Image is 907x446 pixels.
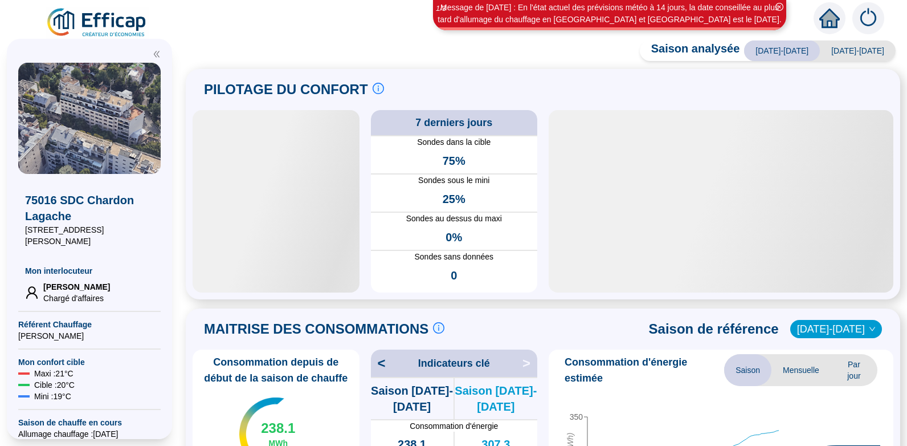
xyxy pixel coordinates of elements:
div: Message de [DATE] : En l'état actuel des prévisions météo à 14 jours, la date conseillée au plus ... [435,2,785,26]
span: Consommation d'énergie estimée [565,354,724,386]
span: 2019-2020 [797,321,875,338]
span: Saison [DATE]-[DATE] [371,383,453,415]
span: 75016 SDC Chardon Lagache [25,192,154,224]
span: Saison [DATE]-[DATE] [455,383,537,415]
span: 75% [443,153,465,169]
span: Saison [724,354,771,386]
span: 0 [451,267,457,283]
span: Sondes au dessus du maxi [371,213,538,225]
span: [STREET_ADDRESS][PERSON_NAME] [25,224,154,247]
span: Saison de référence [649,320,779,338]
span: Mensuelle [771,354,831,386]
span: Par jour [831,354,877,386]
span: 25% [443,191,465,207]
span: Cible : 20 °C [34,379,75,391]
span: MAITRISE DES CONSOMMATIONS [204,320,428,338]
span: home [819,8,840,29]
img: alerts [852,2,884,34]
span: info-circle [373,83,384,94]
span: Sondes dans la cible [371,136,538,148]
span: Référent Chauffage [18,319,161,330]
span: Mon confort cible [18,356,161,368]
span: info-circle [433,322,444,334]
span: double-left [153,50,161,58]
span: 7 derniers jours [415,115,492,131]
span: PILOTAGE DU CONFORT [204,80,368,99]
i: 1 / 3 [436,4,446,13]
span: Saison analysée [640,40,740,61]
span: [PERSON_NAME] [18,330,161,342]
span: user [25,286,39,299]
img: efficap energie logo [46,7,149,39]
span: Consommation d'énergie [371,420,538,432]
span: [DATE]-[DATE] [744,40,820,61]
tspan: 350 [570,412,583,421]
span: Mon interlocuteur [25,265,154,277]
span: > [522,354,537,372]
span: Sondes sans données [371,251,538,263]
span: 238.1 [261,419,295,437]
span: Consommation depuis de début de la saison de chauffe [197,354,355,386]
span: Saison de chauffe en cours [18,417,161,428]
span: Mini : 19 °C [34,391,71,402]
span: Maxi : 21 °C [34,368,73,379]
span: [DATE]-[DATE] [820,40,896,61]
span: Sondes sous le mini [371,175,538,186]
span: down [869,326,876,333]
span: Chargé d'affaires [43,293,110,304]
span: close-circle [775,3,783,11]
span: Allumage chauffage : [DATE] [18,428,161,440]
span: 0% [446,229,462,245]
span: < [371,354,386,372]
span: Indicateurs clé [418,355,490,371]
span: [PERSON_NAME] [43,281,110,293]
